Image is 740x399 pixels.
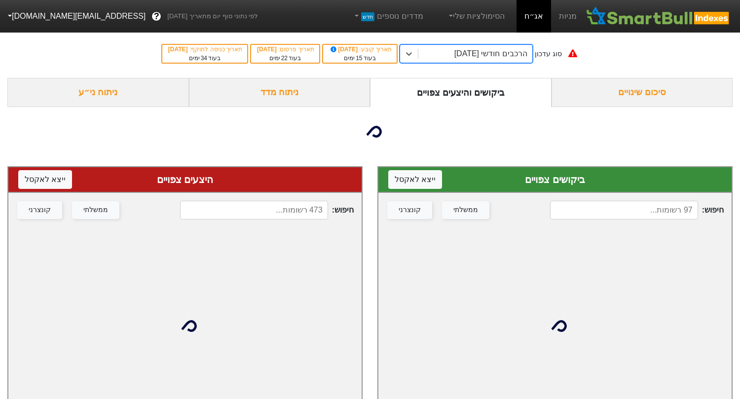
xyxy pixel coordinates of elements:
[585,6,732,26] img: SmartBull
[454,48,527,60] div: הרכבים חודשי [DATE]
[358,120,382,144] img: loading...
[370,78,552,107] div: ביקושים והיצעים צפויים
[388,172,722,187] div: ביקושים צפויים
[349,6,427,26] a: מדדים נוספיםחדש
[361,12,374,21] span: חדש
[257,46,278,53] span: [DATE]
[329,46,360,53] span: [DATE]
[7,78,189,107] div: ניתוח ני״ע
[328,45,392,54] div: תאריך קובע :
[256,54,314,63] div: בעוד ימים
[29,205,51,216] div: קונצרני
[550,201,698,219] input: 97 רשומות...
[154,10,159,23] span: ?
[535,49,562,59] div: סוג עדכון
[180,201,354,219] span: חיפוש :
[167,54,242,63] div: בעוד ימים
[17,201,62,219] button: קונצרני
[167,45,242,54] div: תאריך כניסה לתוקף :
[453,205,478,216] div: ממשלתי
[356,55,362,62] span: 15
[543,314,567,338] img: loading...
[550,201,724,219] span: חיפוש :
[168,46,189,53] span: [DATE]
[399,205,421,216] div: קונצרני
[18,170,72,189] button: ייצא לאקסל
[72,201,119,219] button: ממשלתי
[256,45,314,54] div: תאריך פרסום :
[83,205,108,216] div: ממשלתי
[173,314,197,338] img: loading...
[552,78,733,107] div: סיכום שינויים
[442,201,489,219] button: ממשלתי
[281,55,288,62] span: 22
[201,55,207,62] span: 34
[328,54,392,63] div: בעוד ימים
[388,170,442,189] button: ייצא לאקסל
[443,6,509,26] a: הסימולציות שלי
[387,201,432,219] button: קונצרני
[189,78,370,107] div: ניתוח מדד
[180,201,328,219] input: 473 רשומות...
[18,172,352,187] div: היצעים צפויים
[167,11,258,21] span: לפי נתוני סוף יום מתאריך [DATE]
